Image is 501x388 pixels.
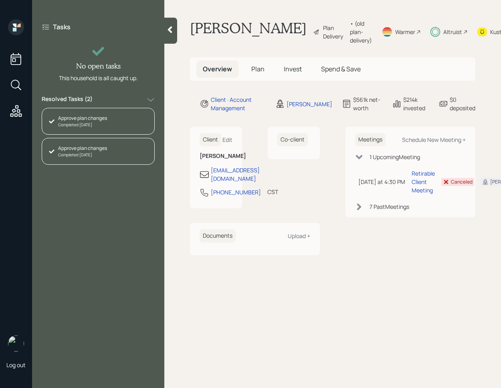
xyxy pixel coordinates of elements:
[451,178,473,186] div: Canceled
[353,95,382,112] div: $561k net-worth
[58,152,107,158] div: Completed [DATE]
[288,232,310,240] div: Upload +
[251,65,265,73] span: Plan
[370,202,409,211] div: 7 Past Meeting s
[355,133,386,146] h6: Meetings
[284,65,302,73] span: Invest
[76,62,121,71] h4: No open tasks
[395,28,415,36] div: Warmer
[58,115,107,122] div: Approve plan changes
[412,169,435,194] div: Retirable Client Meeting
[211,95,266,112] div: Client · Account Management
[53,22,71,31] label: Tasks
[200,153,232,160] h6: [PERSON_NAME]
[203,65,232,73] span: Overview
[6,361,26,369] div: Log out
[8,335,24,352] img: retirable_logo.png
[350,19,372,44] div: • (old plan-delivery)
[58,145,107,152] div: Approve plan changes
[287,100,332,108] div: [PERSON_NAME]
[450,95,475,112] div: $0 deposited
[222,136,232,143] div: Edit
[211,188,261,196] div: [PHONE_NUMBER]
[403,95,429,112] div: $214k invested
[58,122,107,128] div: Completed [DATE]
[200,229,236,242] h6: Documents
[321,65,361,73] span: Spend & Save
[277,133,308,146] h6: Co-client
[267,188,278,196] div: CST
[443,28,462,36] div: Altruist
[323,24,346,40] div: Plan Delivery
[358,178,405,186] div: [DATE] at 4:30 PM
[370,153,420,161] div: 1 Upcoming Meeting
[42,95,93,105] label: Resolved Tasks ( 2 )
[190,19,307,44] h1: [PERSON_NAME]
[211,166,260,183] div: [EMAIL_ADDRESS][DOMAIN_NAME]
[59,74,138,82] div: This household is all caught up.
[402,136,466,143] div: Schedule New Meeting +
[200,133,221,146] h6: Client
